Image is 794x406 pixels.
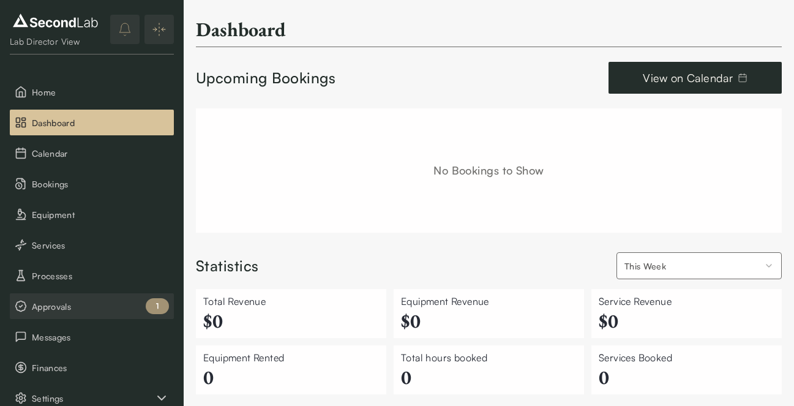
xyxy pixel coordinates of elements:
[196,256,259,277] div: Statistics
[10,79,174,105] button: Home
[146,298,169,314] div: 1
[144,15,174,44] button: Expand/Collapse sidebar
[203,365,379,389] h2: 0
[32,86,169,99] span: Home
[203,309,379,333] h2: $ 0
[599,350,774,365] div: Services Booked
[10,110,174,135] button: Dashboard
[10,140,174,166] button: Calendar
[110,15,140,44] button: notifications
[401,350,577,365] div: Total hours booked
[401,365,577,389] h2: 0
[599,294,774,309] div: Service Revenue
[32,178,169,190] span: Bookings
[32,239,169,252] span: Services
[616,252,782,279] button: Select your affiliation
[32,208,169,221] span: Equipment
[203,350,379,365] div: Equipment Rented
[609,62,782,94] a: View on Calendar
[401,309,577,333] h2: $ 0
[643,69,733,86] span: View on Calendar
[32,331,169,344] span: Messages
[196,17,286,42] h2: Dashboard
[32,116,169,129] span: Dashboard
[32,392,154,405] span: Settings
[32,361,169,374] span: Finances
[10,201,174,227] button: Equipment
[196,108,782,233] div: No Bookings to Show
[401,294,577,309] div: Equipment Revenue
[32,300,169,313] span: Approvals
[10,324,174,350] button: Messages
[599,365,774,389] h2: 0
[599,309,774,333] h2: $ 0
[10,263,174,288] button: Processes
[32,147,169,160] span: Calendar
[203,294,379,309] div: Total Revenue
[196,68,335,89] div: Upcoming Bookings
[10,171,174,197] button: Bookings
[10,355,174,380] button: Finances
[10,11,101,31] img: logo
[32,269,169,282] span: Processes
[10,293,174,319] button: Approvals
[10,232,174,258] button: Services
[10,36,101,48] div: Lab Director View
